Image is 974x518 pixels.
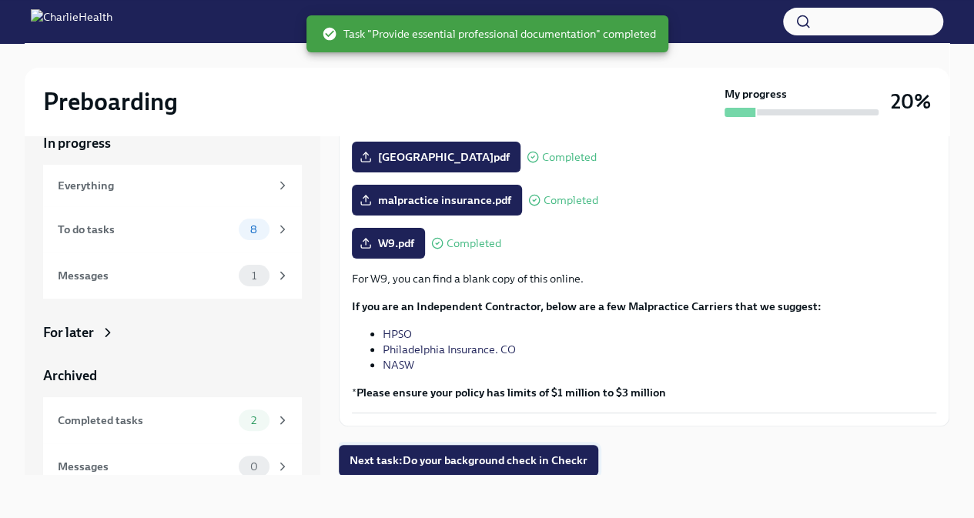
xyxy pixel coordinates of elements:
a: NASW [383,358,414,372]
a: HPSO [383,327,412,341]
span: malpractice insurance.pdf [363,192,511,208]
strong: My progress [725,86,787,102]
strong: If you are an Independent Contractor, below are a few Malpractice Carriers that we suggest: [352,299,822,313]
label: malpractice insurance.pdf [352,185,522,216]
div: For later [43,323,94,342]
div: Everything [58,177,269,194]
a: Messages1 [43,252,302,299]
span: 2 [242,415,266,426]
a: In progress [43,134,302,152]
span: Completed [447,238,501,249]
span: 1 [243,270,266,282]
div: Messages [58,267,233,284]
span: Completed [542,152,597,163]
span: Next task : Do your background check in Checkr [350,453,587,468]
span: W9.pdf [363,236,414,251]
a: Messages0 [43,443,302,490]
a: To do tasks8 [43,206,302,252]
label: W9.pdf [352,228,425,259]
h2: Preboarding [43,86,178,117]
label: [GEOGRAPHIC_DATA]pdf [352,142,520,172]
div: To do tasks [58,221,233,238]
a: Everything [43,165,302,206]
div: Messages [58,458,233,475]
a: Completed tasks2 [43,397,302,443]
span: 8 [241,224,266,236]
span: Task "Provide essential professional documentation" completed [322,26,656,42]
h3: 20% [891,88,931,115]
a: Archived [43,366,302,385]
img: CharlieHealth [31,9,112,34]
span: 0 [241,461,267,473]
strong: Please ensure your policy has limits of $1 million to $3 million [356,386,666,399]
p: For W9, you can find a blank copy of this online. [352,271,936,286]
span: [GEOGRAPHIC_DATA]pdf [363,149,510,165]
a: Philadelphia Insurance. CO [383,343,516,356]
a: For later [43,323,302,342]
span: Completed [544,195,598,206]
div: Completed tasks [58,412,233,429]
button: Next task:Do your background check in Checkr [339,445,598,476]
